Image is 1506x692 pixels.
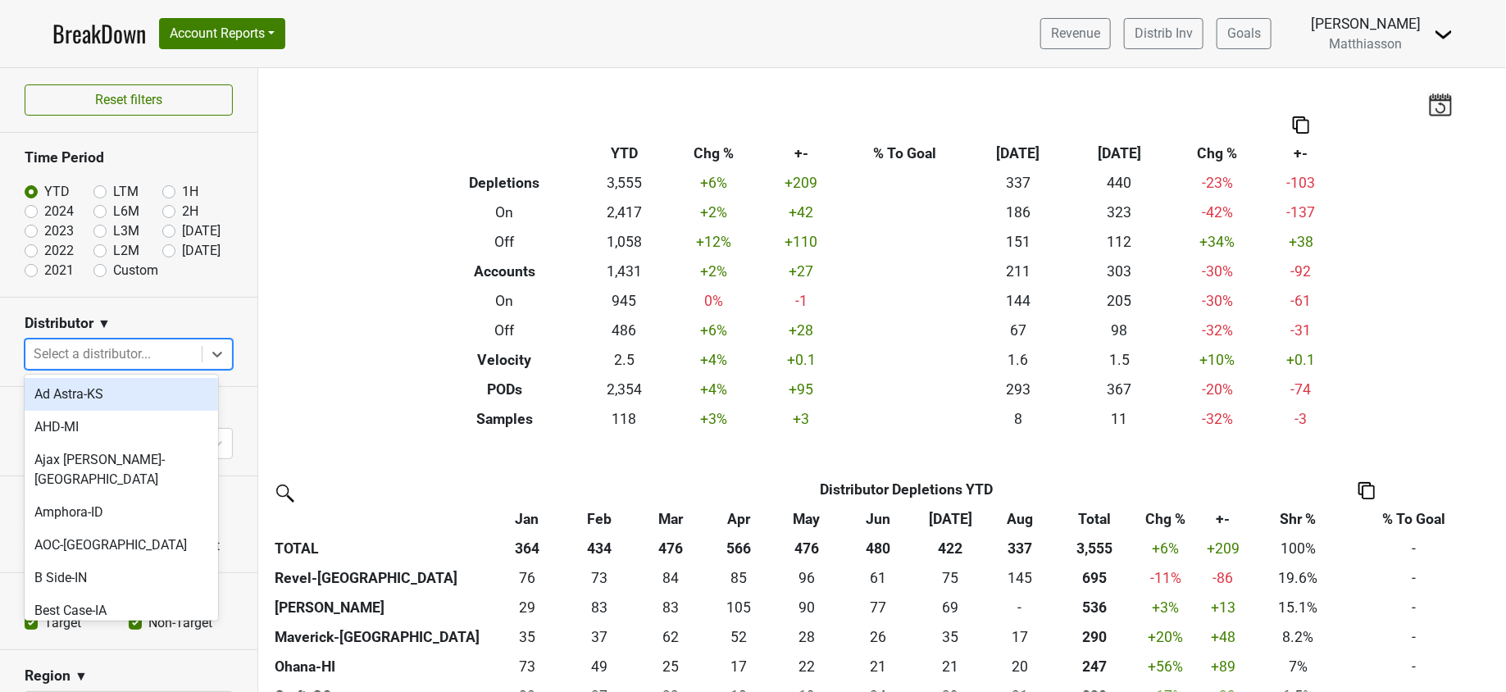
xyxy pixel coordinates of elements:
div: 695 [1058,567,1131,589]
th: 422 [914,534,986,563]
td: 144 [968,286,1069,316]
th: +-: activate to sort column ascending [1196,504,1250,534]
th: [PERSON_NAME] [271,593,491,622]
td: -74 [1265,375,1337,404]
th: Aug: activate to sort column ascending [986,504,1053,534]
label: [DATE] [182,241,221,261]
td: 151 [968,227,1069,257]
td: 49 [563,652,635,681]
td: -1 [762,286,842,316]
td: 85.167 [707,563,771,593]
th: 364 [491,534,563,563]
td: 303 [1069,257,1170,286]
td: 145.249 [986,563,1053,593]
div: - [990,597,1050,618]
th: 476 [635,534,708,563]
label: Target [44,613,81,633]
div: -86 [1200,567,1247,589]
td: 1.6 [968,345,1069,375]
h3: Distributor [25,315,93,332]
td: -20 % [1170,375,1265,404]
td: 84.418 [635,563,708,593]
th: Jun: activate to sort column ascending [843,504,915,534]
td: 36.748 [563,622,635,652]
img: Dropdown Menu [1434,25,1454,44]
div: 21 [918,656,982,677]
label: 2H [182,202,198,221]
td: +2 % [667,257,762,286]
td: -30 % [1170,286,1265,316]
td: 293 [968,375,1069,404]
td: 211 [968,257,1069,286]
th: Accounts [427,257,582,286]
th: Feb: activate to sort column ascending [563,504,635,534]
th: 480 [843,534,915,563]
label: L2M [113,241,139,261]
td: 82.501 [563,593,635,622]
td: 22.17 [771,652,843,681]
div: AOC-[GEOGRAPHIC_DATA] [25,529,218,562]
label: L6M [113,202,139,221]
th: 476 [771,534,843,563]
div: 28 [775,626,839,648]
td: 112 [1069,227,1170,257]
div: 49 [567,656,631,677]
div: 52 [711,626,767,648]
td: - [1346,563,1482,593]
div: Amphora-ID [25,496,218,529]
div: 25 [639,656,703,677]
th: Depletions [427,168,582,198]
th: Apr: activate to sort column ascending [707,504,771,534]
td: 205 [1069,286,1170,316]
td: +38 [1265,227,1337,257]
th: 535.667 [1053,593,1135,622]
th: TOTAL [271,534,491,563]
td: +6 % [667,316,762,345]
td: 16.749 [986,622,1053,652]
label: Custom [113,261,158,280]
td: 72.75 [563,563,635,593]
th: [DATE] [1069,139,1170,168]
div: 35 [918,626,982,648]
td: 98 [1069,316,1170,345]
div: 62 [639,626,703,648]
td: 25.918 [843,622,915,652]
div: 77 [847,597,911,618]
td: +34 % [1170,227,1265,257]
th: Total: activate to sort column ascending [1053,504,1135,534]
td: 16.92 [707,652,771,681]
td: +209 [762,168,842,198]
td: 60.501 [843,563,915,593]
td: 19.59 [986,652,1053,681]
th: % To Goal [842,139,968,168]
th: Maverick-[GEOGRAPHIC_DATA] [271,622,491,652]
td: +110 [762,227,842,257]
td: +2 % [667,198,762,227]
td: 337 [968,168,1069,198]
td: +4 % [667,345,762,375]
td: 367 [1069,375,1170,404]
th: Ohana-HI [271,652,491,681]
div: 22 [775,656,839,677]
a: Distrib Inv [1124,18,1203,49]
span: +209 [1207,540,1240,557]
div: 145 [990,567,1050,589]
td: 89.999 [771,593,843,622]
td: +0.1 [762,345,842,375]
td: -30 % [1170,257,1265,286]
td: 0 [986,593,1053,622]
th: Off [427,316,582,345]
td: 27.999 [771,622,843,652]
td: 72.59 [491,652,563,681]
td: 11 [1069,404,1170,434]
td: 76.333 [491,563,563,593]
td: 186 [968,198,1069,227]
th: Distributor Depletions YTD [563,475,1250,504]
td: 34.749 [914,622,986,652]
div: 73 [495,656,559,677]
td: 2,417 [582,198,667,227]
span: Matthiasson [1330,36,1403,52]
td: -92 [1265,257,1337,286]
td: +56 % [1135,652,1196,681]
td: -42 % [1170,198,1265,227]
